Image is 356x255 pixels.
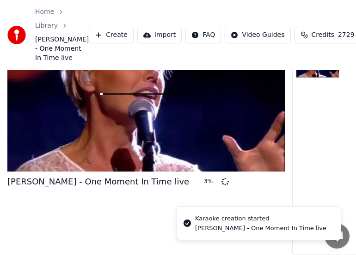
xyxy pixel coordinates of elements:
button: Create [89,27,134,43]
div: [PERSON_NAME] - One Moment In Time live [195,224,326,232]
span: 2729 [338,30,355,40]
a: Home [35,7,54,17]
button: Import [137,27,182,43]
div: 3 % [204,178,218,185]
div: [PERSON_NAME] - One Moment In Time live [7,175,189,188]
div: Karaoke creation started [195,214,326,223]
span: Credits [312,30,334,40]
button: FAQ [185,27,221,43]
span: [PERSON_NAME] - One Moment In Time live [35,35,89,63]
img: youka [7,26,26,44]
a: Library [35,21,58,30]
button: Video Guides [225,27,290,43]
nav: breadcrumb [35,7,89,63]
